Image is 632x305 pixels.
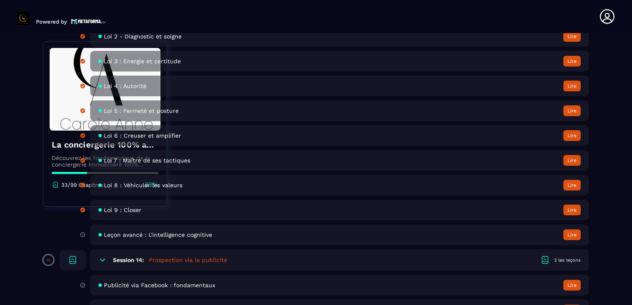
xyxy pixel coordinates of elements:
img: logo-branding [17,12,30,25]
button: Lire [563,31,581,42]
button: Lire [563,105,581,116]
p: Powered by [36,19,67,25]
h5: Prospection via la publicité [149,256,227,264]
span: Publicité via Facebook : fondamentaux [104,282,215,288]
img: logo [71,18,106,25]
p: 33/99 Chapitres [61,182,103,188]
h6: Session 14: [113,257,144,263]
span: Loi 3 : Energie et certitude [104,58,181,64]
p: 0% [46,258,51,262]
button: Lire [563,81,581,91]
button: Lire [563,229,581,240]
button: Lire [563,280,581,291]
img: banner [50,48,160,131]
span: Loi 2 - Diagnostic et soigne [104,33,182,40]
button: Lire [563,130,581,141]
button: Lire [563,205,581,215]
div: 2 les leçons [554,257,581,263]
span: Loi 4 : Autorité [104,83,146,89]
button: Lire [563,56,581,67]
span: Loi 7 : Maître de ses tactiques [104,157,190,164]
span: Loi 9 : Closer [104,207,141,213]
h4: La conciergerie 100% automatisée [52,139,158,150]
span: Loi 8 : Véhiculer les valeurs [104,182,182,188]
button: Lire [563,155,581,166]
span: Leçon avancé : L'intelligence cognitive [104,231,212,238]
span: Loi 6 : Creuser et amplifier [104,132,181,139]
span: Loi 5 : Fermeté et posture [104,107,179,114]
p: Découvrez les fondamentaux de la conciergerie immobilière 100% automatisée. Cette formation est c... [52,155,158,168]
button: Lire [563,180,581,191]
